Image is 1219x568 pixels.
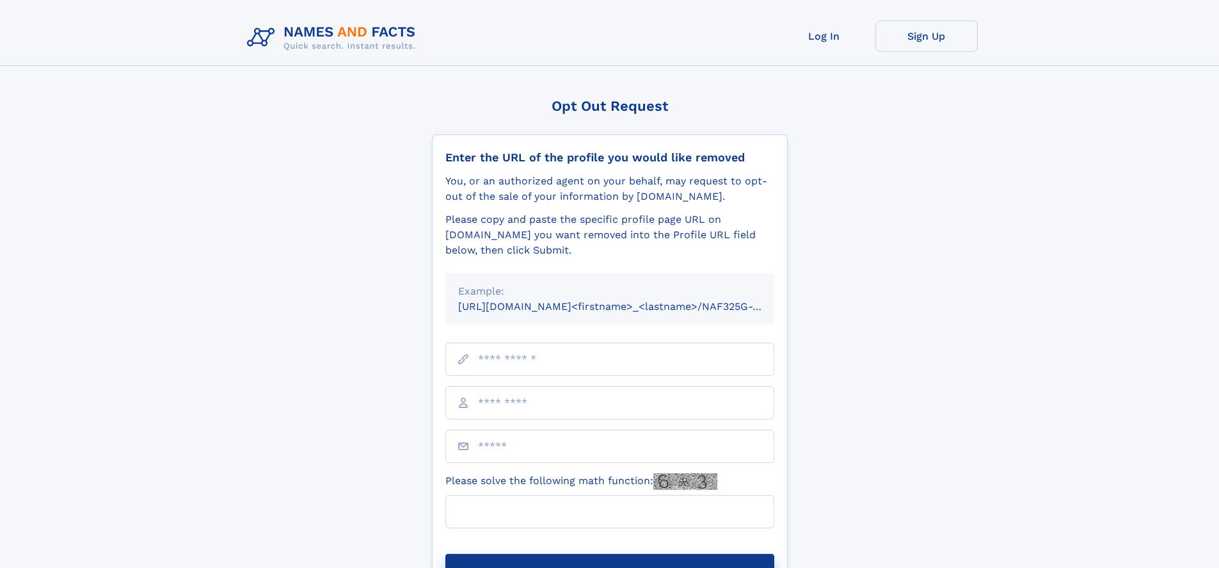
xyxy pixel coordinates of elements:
[445,473,717,490] label: Please solve the following math function:
[458,300,799,312] small: [URL][DOMAIN_NAME]<firstname>_<lastname>/NAF325G-xxxxxxxx
[242,20,426,55] img: Logo Names and Facts
[773,20,875,52] a: Log In
[445,174,774,204] div: You, or an authorized agent on your behalf, may request to opt-out of the sale of your informatio...
[432,98,788,114] div: Opt Out Request
[445,150,774,165] div: Enter the URL of the profile you would like removed
[875,20,978,52] a: Sign Up
[445,212,774,258] div: Please copy and paste the specific profile page URL on [DOMAIN_NAME] you want removed into the Pr...
[458,284,761,299] div: Example:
